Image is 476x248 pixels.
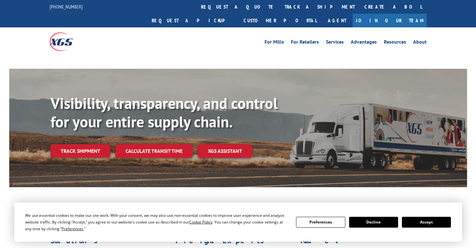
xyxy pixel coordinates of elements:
[51,144,110,158] a: Track shipment
[265,39,284,46] a: For Mills
[62,226,83,231] span: Preferences
[189,219,212,225] span: Cookie Policy
[147,14,239,27] a: Request a pickup
[402,217,451,228] button: Accept
[351,39,377,46] a: Advantages
[291,39,319,46] a: For Retailers
[239,14,321,27] a: Customer Portal
[384,39,406,46] a: Resources
[14,202,462,242] div: Cookie Consent Prompt
[50,4,83,10] a: [PHONE_NUMBER]
[353,14,427,27] a: Join Our Team
[198,144,252,158] a: XGS ASSISTANT
[349,217,398,228] button: Decline
[51,93,278,131] b: Visibility, transparency, and control for your entire supply chain.
[413,39,427,46] a: About
[115,144,193,158] a: Calculate transit time
[321,14,353,27] a: Agent
[25,212,288,232] div: We use essential cookies to make our site work. With your consent, we may also use non-essential ...
[296,217,345,228] button: Preferences
[326,39,344,46] a: Services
